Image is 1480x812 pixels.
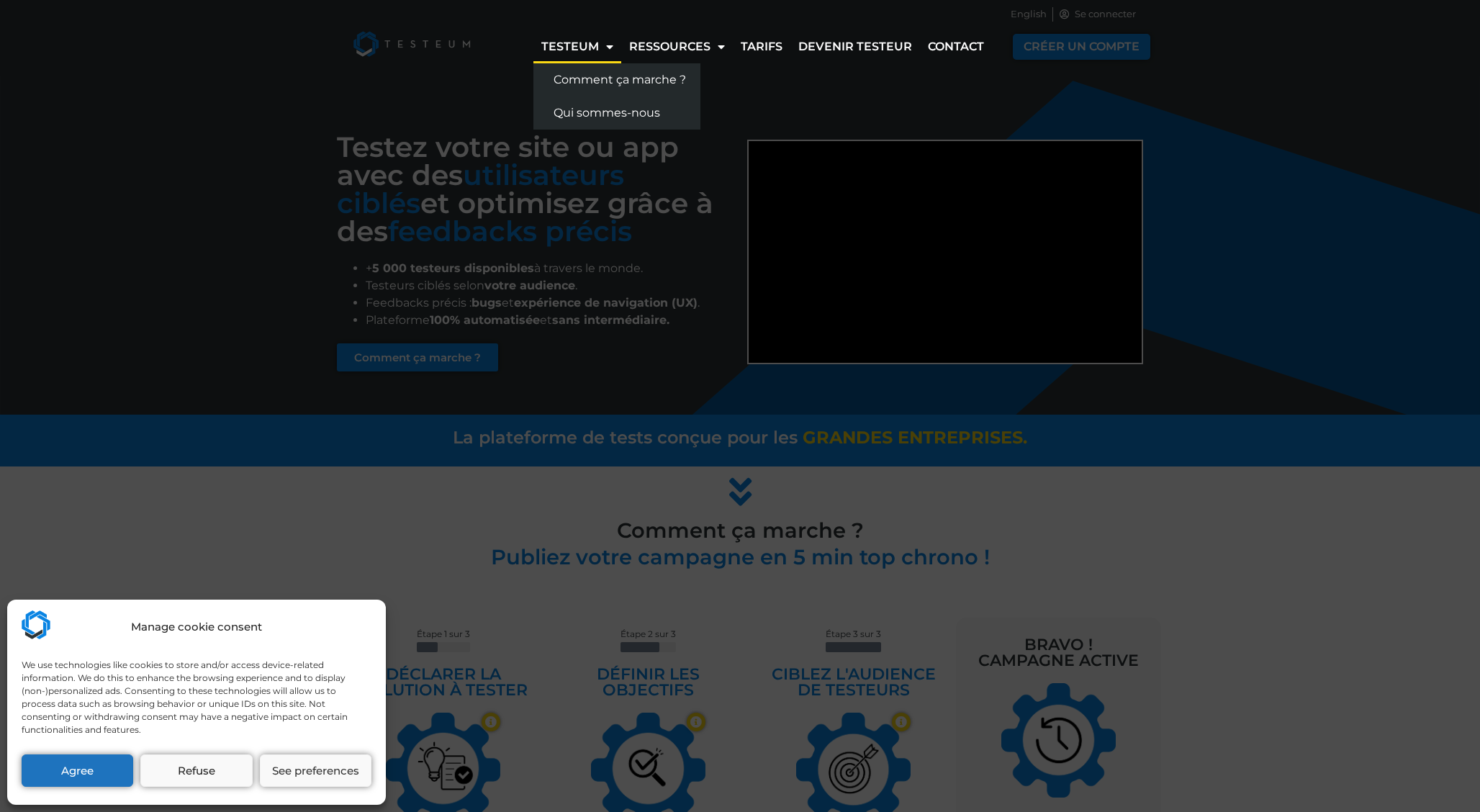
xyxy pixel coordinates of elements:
nav: Menu [523,30,1003,63]
div: Manage cookie consent [131,619,262,636]
div: We use technologies like cookies to store and/or access device-related information. We do this to... [22,659,370,736]
a: Comment ça marche ? [533,63,700,96]
button: See preferences [260,754,371,787]
a: Testeum [533,30,621,63]
a: Tarifs [733,30,790,63]
a: Contact [920,30,992,63]
a: Ressources [621,30,733,63]
a: Qui sommes-nous [533,96,700,130]
button: Refuse [140,754,252,787]
button: Agree [22,754,133,787]
a: Devenir testeur [790,30,920,63]
ul: Testeum [533,63,700,130]
img: Testeum.com - Application crowdtesting platform [22,610,50,639]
